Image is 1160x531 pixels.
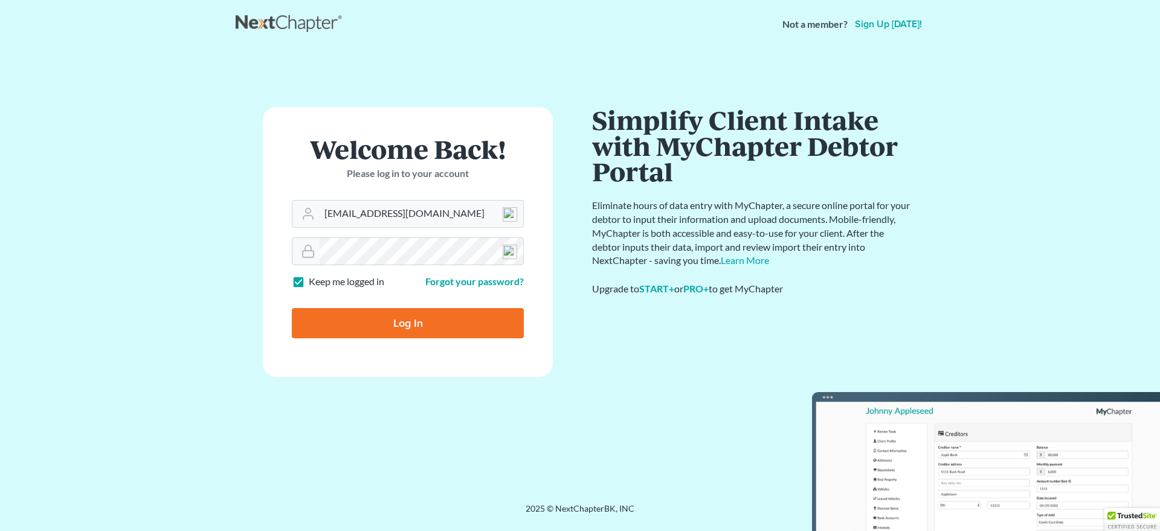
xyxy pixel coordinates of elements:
[852,19,924,29] a: Sign up [DATE]!
[309,275,384,289] label: Keep me logged in
[503,245,517,259] img: npw-badge-icon-locked.svg
[320,201,523,227] input: Email Address
[592,199,912,268] p: Eliminate hours of data entry with MyChapter, a secure online portal for your debtor to input the...
[236,503,924,524] div: 2025 © NextChapterBK, INC
[292,308,524,338] input: Log In
[503,207,517,222] img: npw-badge-icon-locked.svg
[639,283,674,294] a: START+
[592,282,912,296] div: Upgrade to or to get MyChapter
[592,107,912,184] h1: Simplify Client Intake with MyChapter Debtor Portal
[683,283,709,294] a: PRO+
[292,167,524,181] p: Please log in to your account
[1104,508,1160,531] div: TrustedSite Certified
[425,275,524,287] a: Forgot your password?
[782,18,848,31] strong: Not a member?
[721,254,769,266] a: Learn More
[292,136,524,162] h1: Welcome Back!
